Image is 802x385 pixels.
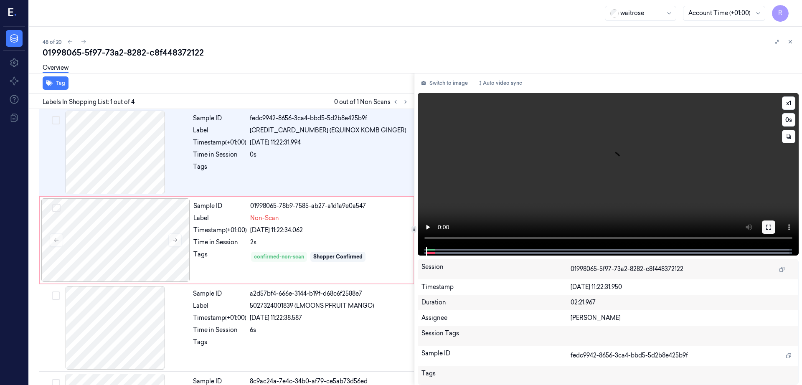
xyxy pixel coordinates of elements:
div: confirmed-non-scan [254,253,304,261]
span: Non-Scan [250,214,279,223]
div: Sample ID [193,114,246,123]
div: [DATE] 11:22:31.994 [250,138,409,147]
div: Timestamp (+01:00) [193,314,246,322]
div: 0s [250,150,409,159]
div: Timestamp (+01:00) [193,226,247,235]
div: Timestamp [421,283,571,291]
div: Tags [193,338,246,351]
div: Assignee [421,314,571,322]
button: R [772,5,789,22]
span: fedc9942-8656-3ca4-bbd5-5d2b8e425b9f [571,351,688,360]
div: Time in Session [193,150,246,159]
div: 01998065-5f97-73a2-8282-c8f448372122 [43,47,795,58]
div: fedc9942-8656-3ca4-bbd5-5d2b8e425b9f [250,114,409,123]
div: Session [421,263,571,276]
a: Overview [43,63,69,73]
button: Tag [43,76,69,90]
div: [PERSON_NAME] [571,314,795,322]
button: Auto video sync [475,76,525,90]
span: 5027324001839 (LMOONS PFRUIT MANGO) [250,301,374,310]
div: Label [193,126,246,135]
div: 02:21.967 [571,298,795,307]
span: 48 of 20 [43,38,62,46]
div: Label [193,214,247,223]
span: 0 out of 1 Non Scans [334,97,411,107]
div: 2s [250,238,409,247]
div: Label [193,301,246,310]
button: Switch to image [418,76,471,90]
span: 01998065-5f97-73a2-8282-c8f448372122 [571,265,683,274]
div: [DATE] 11:22:34.062 [250,226,409,235]
div: Tags [421,369,571,382]
div: Sample ID [193,202,247,210]
span: [CREDIT_CARD_NUMBER] (EQUINOX KOMB GINGER) [250,126,406,135]
div: Tags [193,250,247,263]
div: a2d57bf4-666e-3144-b19f-d68c6f2588e7 [250,289,409,298]
div: 6s [250,326,409,334]
div: Shopper Confirmed [313,253,363,261]
button: Select row [52,291,60,300]
div: Sample ID [193,289,246,298]
div: Sample ID [421,349,571,362]
div: Time in Session [193,238,247,247]
div: [DATE] 11:22:31.950 [571,283,795,291]
div: Tags [193,162,246,176]
span: Labels In Shopping List: 1 out of 4 [43,98,135,106]
div: Duration [421,298,571,307]
div: Timestamp (+01:00) [193,138,246,147]
button: x1 [782,96,795,110]
button: Select row [52,204,61,212]
div: Time in Session [193,326,246,334]
div: [DATE] 11:22:38.587 [250,314,409,322]
div: Session Tags [421,329,571,342]
button: Select row [52,116,60,124]
button: 0s [782,113,795,127]
div: 01998065-78b9-7585-ab27-a1d1a9e0a547 [250,202,409,210]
